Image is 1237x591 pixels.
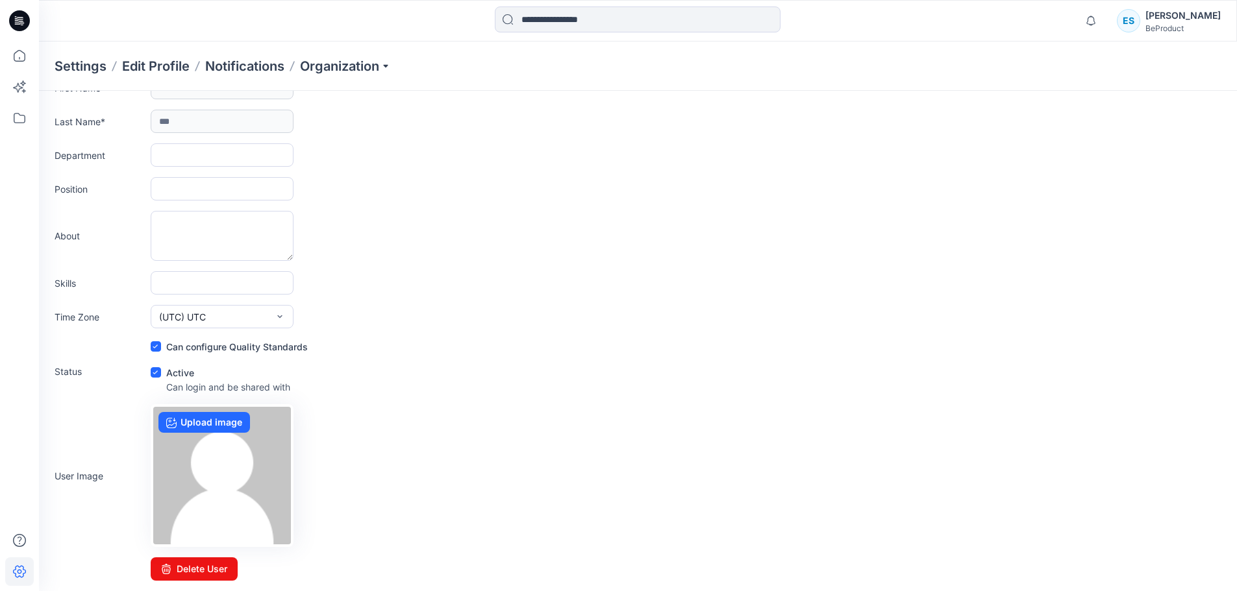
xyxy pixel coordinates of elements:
[1117,9,1140,32] div: ES
[1145,8,1221,23] div: [PERSON_NAME]
[158,412,250,433] label: Upload image
[55,229,145,243] label: About
[166,380,290,394] p: Can login and be shared with
[55,115,145,128] label: Last Name
[55,57,106,75] p: Settings
[205,57,284,75] a: Notifications
[151,305,294,328] button: (UTC) UTC
[55,310,145,324] label: Time Zone
[55,149,145,162] label: Department
[122,57,190,75] a: Edit Profile
[55,469,145,483] label: User Image
[151,339,308,354] label: Can configure Quality Standards
[151,557,238,581] button: Delete User
[55,182,145,196] label: Position
[151,365,194,380] label: Active
[55,365,145,378] label: Status
[55,276,145,290] label: Skills
[153,407,291,544] img: no-profile.png
[1145,23,1221,33] div: BeProduct
[151,365,290,380] div: Active
[159,310,206,324] span: (UTC) UTC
